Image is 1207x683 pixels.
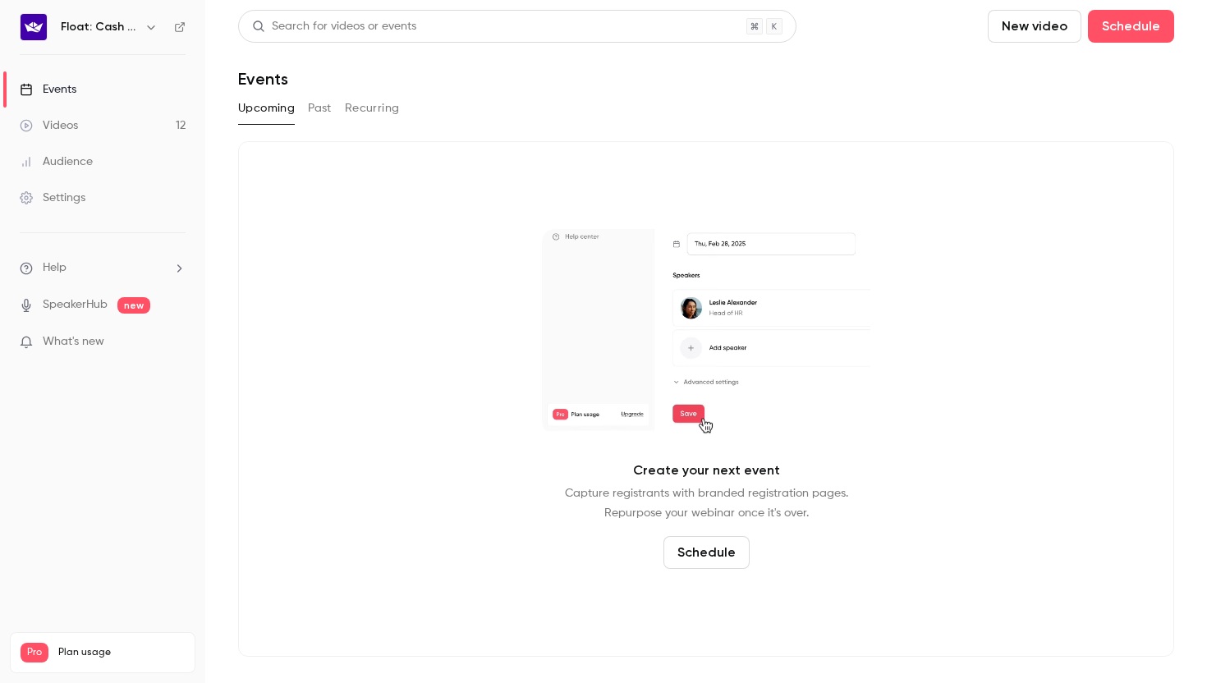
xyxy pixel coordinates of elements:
button: Schedule [663,536,750,569]
button: Upcoming [238,95,295,121]
span: Pro [21,643,48,662]
div: Audience [20,154,93,170]
a: SpeakerHub [43,296,108,314]
p: Create your next event [633,461,780,480]
div: Videos [20,117,78,134]
button: Recurring [345,95,400,121]
div: Events [20,81,76,98]
span: new [117,297,150,314]
button: Schedule [1088,10,1174,43]
button: New video [988,10,1081,43]
button: Past [308,95,332,121]
span: Plan usage [58,646,185,659]
li: help-dropdown-opener [20,259,186,277]
span: Help [43,259,67,277]
h6: Float: Cash Flow Intelligence Series [61,19,138,35]
iframe: Noticeable Trigger [166,335,186,350]
img: Float: Cash Flow Intelligence Series [21,14,47,40]
div: Search for videos or events [252,18,416,35]
div: Settings [20,190,85,206]
span: What's new [43,333,104,351]
p: Capture registrants with branded registration pages. Repurpose your webinar once it's over. [565,484,848,523]
h1: Events [238,69,288,89]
